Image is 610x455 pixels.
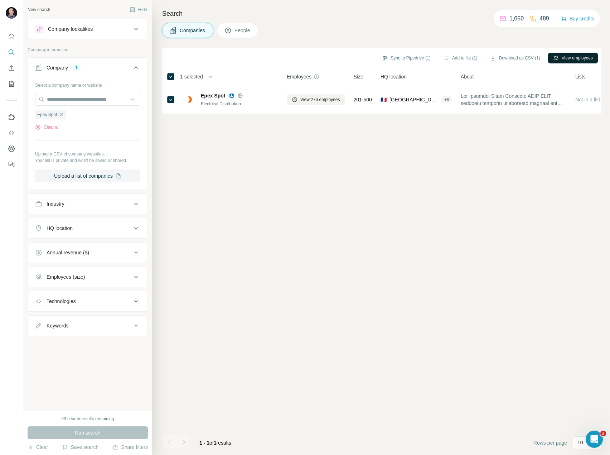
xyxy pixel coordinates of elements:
p: 10 [577,439,583,446]
span: 201-500 [354,96,372,103]
button: Clear [28,444,48,451]
button: Sync to Pipedrive (1) [377,53,435,63]
span: Rows per page [533,439,567,446]
div: Select a company name or website [35,79,140,88]
span: 🇫🇷 [381,96,387,103]
span: 1 selected [180,73,203,80]
span: Not in a list [575,97,600,102]
button: Upload a list of companies [35,169,140,182]
p: Company information [28,47,148,53]
span: Lists [575,73,586,80]
span: View 276 employees [300,96,340,103]
button: Annual revenue ($) [28,244,147,261]
span: results [199,440,231,446]
span: Size [354,73,363,80]
div: Technologies [47,298,76,305]
img: Logo of Epex Spot [184,94,195,105]
button: Employees (size) [28,268,147,286]
h4: Search [162,9,601,19]
button: Save search [62,444,98,451]
button: Dashboard [6,142,17,155]
button: Keywords [28,317,147,334]
span: 1 - 1 [199,440,209,446]
div: Keywords [47,322,68,329]
button: Clear all [35,124,59,130]
p: 489 [539,14,549,23]
span: People [234,27,251,34]
div: Company [47,64,68,71]
button: Share filters [112,444,148,451]
span: About [461,73,474,80]
button: My lists [6,77,17,90]
button: Company1 [28,59,147,79]
div: + 9 [441,96,452,103]
p: 1,650 [509,14,524,23]
span: 2 [600,431,606,436]
p: Upload a CSV of company websites. [35,151,140,157]
div: Annual revenue ($) [47,249,89,256]
button: Search [6,46,17,59]
span: [GEOGRAPHIC_DATA], [GEOGRAPHIC_DATA]|[GEOGRAPHIC_DATA] [389,96,439,103]
span: HQ location [381,73,407,80]
button: Add to list (1) [439,53,483,63]
div: Electrical Distribution [201,101,278,107]
button: Technologies [28,293,147,310]
div: Employees (size) [47,273,85,281]
div: Company lookalikes [48,25,93,33]
button: Company lookalikes [28,20,147,38]
button: Use Surfe on LinkedIn [6,111,17,124]
span: Epex Spot [37,111,57,118]
button: Buy credits [561,14,594,24]
button: Industry [28,195,147,212]
div: 1 [72,64,81,71]
img: LinkedIn logo [229,93,234,99]
span: of [209,440,214,446]
span: Lor Ipsumdol Sitam Consecte ADIP ELIT seddoeiu temporin utlaboreetd magnaal eni adm veniamq nostr... [461,92,567,107]
button: HQ location [28,220,147,237]
span: 1 [214,440,217,446]
div: Industry [47,200,64,207]
button: Use Surfe API [6,126,17,139]
span: Companies [180,27,206,34]
span: Epex Spot [201,92,225,99]
span: Employees [287,73,311,80]
div: New search [28,6,50,13]
img: Avatar [6,7,17,19]
button: Hide [125,4,152,15]
button: Quick start [6,30,17,43]
div: 99 search results remaining [61,416,114,422]
button: Download as CSV (1) [485,53,545,63]
button: Feedback [6,158,17,171]
button: View employees [548,53,598,63]
p: Your list is private and won't be saved or shared. [35,157,140,164]
button: View 276 employees [287,94,345,105]
button: Enrich CSV [6,62,17,75]
iframe: Intercom live chat [586,431,603,448]
div: HQ location [47,225,73,232]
